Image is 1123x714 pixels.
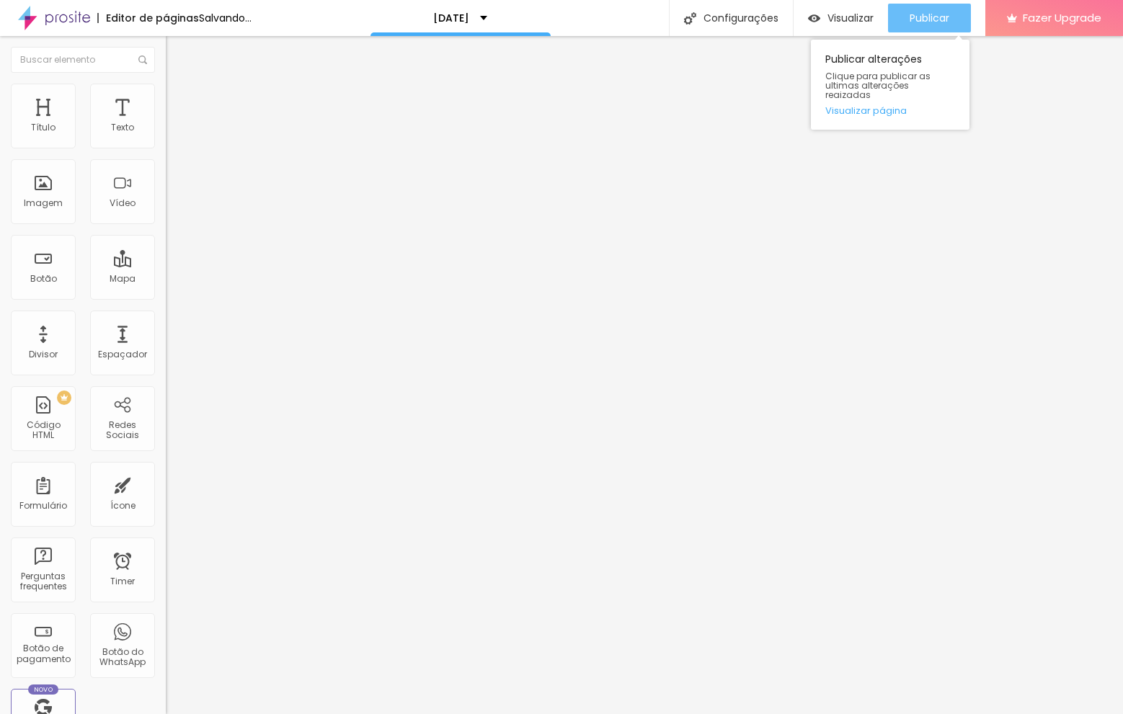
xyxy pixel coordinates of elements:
[199,13,252,23] div: Salvando...
[97,13,199,23] div: Editor de páginas
[888,4,971,32] button: Publicar
[433,13,469,23] p: [DATE]
[110,274,136,284] div: Mapa
[110,501,136,511] div: Ícone
[110,198,136,208] div: Vídeo
[111,122,134,133] div: Texto
[94,420,151,441] div: Redes Sociais
[29,349,58,360] div: Divisor
[98,349,147,360] div: Espaçador
[30,274,57,284] div: Botão
[11,47,155,73] input: Buscar elemento
[827,12,874,24] span: Visualizar
[110,576,135,586] div: Timer
[825,71,955,100] span: Clique para publicar as ultimas alterações reaizadas
[138,55,147,64] img: Icone
[794,4,888,32] button: Visualizar
[28,684,59,695] div: Novo
[14,420,71,441] div: Código HTML
[14,571,71,592] div: Perguntas frequentes
[94,647,151,668] div: Botão do WhatsApp
[1023,12,1101,24] span: Fazer Upgrade
[808,12,820,24] img: view-1.svg
[31,122,56,133] div: Título
[811,40,969,130] div: Publicar alterações
[166,36,1123,714] iframe: Editor
[14,643,71,664] div: Botão de pagamento
[684,12,696,24] img: Icone
[910,12,949,24] span: Publicar
[19,501,67,511] div: Formulário
[24,198,63,208] div: Imagem
[825,106,955,115] a: Visualizar página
